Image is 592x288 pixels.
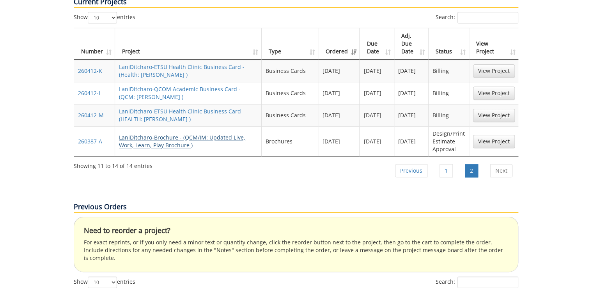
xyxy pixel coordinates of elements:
[318,60,360,82] td: [DATE]
[78,111,104,119] a: 260412-M
[318,104,360,126] td: [DATE]
[262,60,319,82] td: Business Cards
[429,126,469,156] td: Design/Print Estimate Approval
[394,82,429,104] td: [DATE]
[318,28,360,60] th: Ordered: activate to sort column ascending
[119,134,245,149] a: LaniDitcharo-Brochure - (QCM/IM: Updated Live, Work, Learn, Play Brochure )
[74,276,135,288] label: Show entries
[394,28,429,60] th: Adj. Due Date: activate to sort column ascending
[84,227,508,235] h4: Need to reorder a project?
[394,126,429,156] td: [DATE]
[429,28,469,60] th: Status: activate to sort column ascending
[74,202,518,213] p: Previous Orders
[436,276,518,288] label: Search:
[74,159,152,170] div: Showing 11 to 14 of 14 entries
[360,104,394,126] td: [DATE]
[318,82,360,104] td: [DATE]
[473,109,515,122] a: View Project
[469,28,519,60] th: View Project: activate to sort column ascending
[119,108,245,123] a: LaniDitcharo-ETSU Health Clinic Business Card - (HEALTH: [PERSON_NAME] )
[360,82,394,104] td: [DATE]
[457,12,518,23] input: Search:
[262,104,319,126] td: Business Cards
[395,164,427,177] a: Previous
[394,104,429,126] td: [DATE]
[429,104,469,126] td: Billing
[78,67,102,74] a: 260412-K
[429,82,469,104] td: Billing
[436,12,518,23] label: Search:
[440,164,453,177] a: 1
[465,164,478,177] a: 2
[360,28,394,60] th: Due Date: activate to sort column ascending
[119,63,245,78] a: LaniDitcharo-ETSU Health Clinic Business Card - (Health: [PERSON_NAME] )
[457,276,518,288] input: Search:
[360,60,394,82] td: [DATE]
[78,89,101,97] a: 260412-L
[473,87,515,100] a: View Project
[473,135,515,148] a: View Project
[473,64,515,78] a: View Project
[88,12,117,23] select: Showentries
[318,126,360,156] td: [DATE]
[119,85,241,101] a: LaniDitcharo-QCOM Academic Business Card - (QCM: [PERSON_NAME] )
[115,28,262,60] th: Project: activate to sort column ascending
[490,164,512,177] a: Next
[262,126,319,156] td: Brochures
[262,82,319,104] td: Business Cards
[84,239,508,262] p: For exact reprints, or if you only need a minor text or quantity change, click the reorder button...
[360,126,394,156] td: [DATE]
[78,138,102,145] a: 260387-A
[394,60,429,82] td: [DATE]
[74,28,115,60] th: Number: activate to sort column ascending
[429,60,469,82] td: Billing
[262,28,319,60] th: Type: activate to sort column ascending
[88,276,117,288] select: Showentries
[74,12,135,23] label: Show entries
